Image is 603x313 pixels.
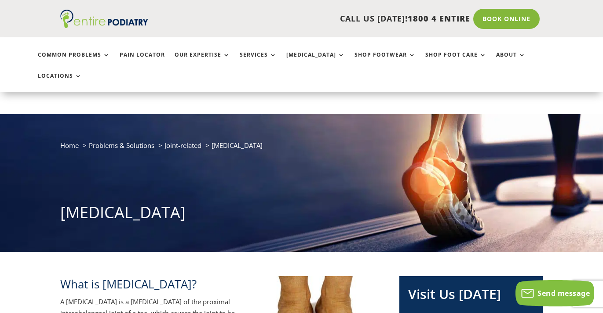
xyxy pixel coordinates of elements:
span: Send message [537,288,590,298]
a: Services [240,52,277,71]
a: [MEDICAL_DATA] [286,52,345,71]
span: [MEDICAL_DATA] [212,141,263,150]
h2: Visit Us [DATE] [408,285,534,308]
a: Joint-related [164,141,201,150]
button: Send message [515,280,594,306]
img: logo (1) [60,10,148,28]
a: Home [60,141,79,150]
p: CALL US [DATE]! [170,13,470,25]
a: Pain Locator [120,52,165,71]
h2: What is [MEDICAL_DATA]? [60,276,241,296]
a: Entire Podiatry [60,21,148,30]
a: Problems & Solutions [89,141,154,150]
nav: breadcrumb [60,140,543,158]
a: Shop Footwear [354,52,416,71]
a: Common Problems [38,52,110,71]
a: About [496,52,526,71]
a: Our Expertise [175,52,230,71]
a: Book Online [473,9,540,29]
a: Locations [38,73,82,92]
h1: [MEDICAL_DATA] [60,201,543,228]
span: 1800 4 ENTIRE [408,13,470,24]
a: Shop Foot Care [425,52,486,71]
